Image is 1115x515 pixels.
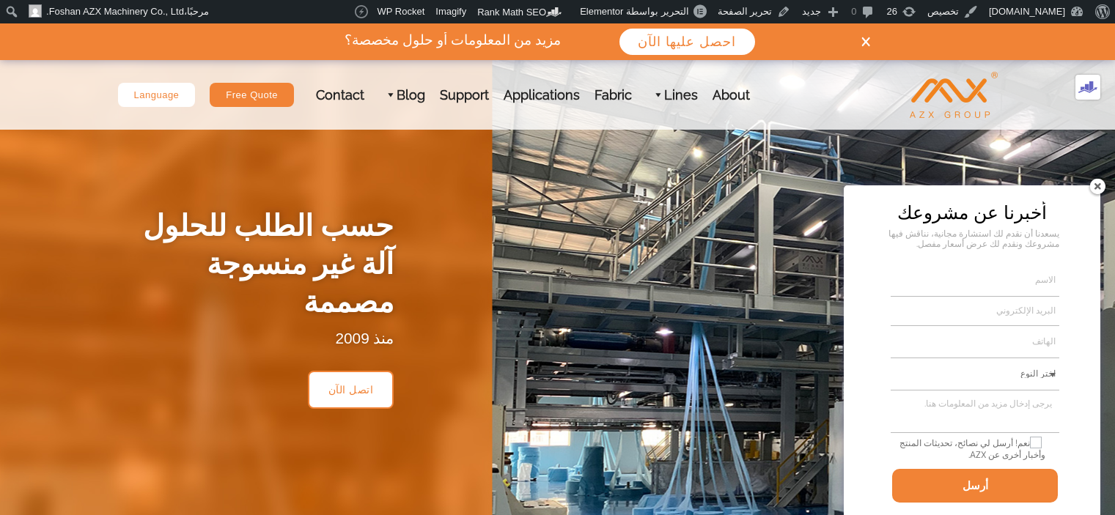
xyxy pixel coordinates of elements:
span: Foshan AZX Machinery Co., Ltd. [46,6,184,17]
a: Language [118,83,196,107]
a: Contact [309,60,372,130]
button: احصل عليها الآن [618,27,757,56]
span: Rank Math SEO [477,7,546,18]
p: منذ 2009 [140,328,394,348]
a: Free Quote [210,83,294,107]
a: Support [433,60,496,130]
span: التحرير بواسطة Elementor [580,6,688,17]
a: Blog [372,60,433,130]
a: Lines [639,60,705,130]
a: اتصل الآن [308,371,394,409]
h2: حسب الطلب للحلول آلة غير منسوجة مصممة [140,207,394,321]
a: About [705,60,757,130]
p: مزيد من المعلومات أو حلول مخصصة؟ [301,32,605,49]
a: Fabric [587,60,639,130]
a: Applications [496,60,587,130]
span: اتصل الآن [328,385,374,395]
